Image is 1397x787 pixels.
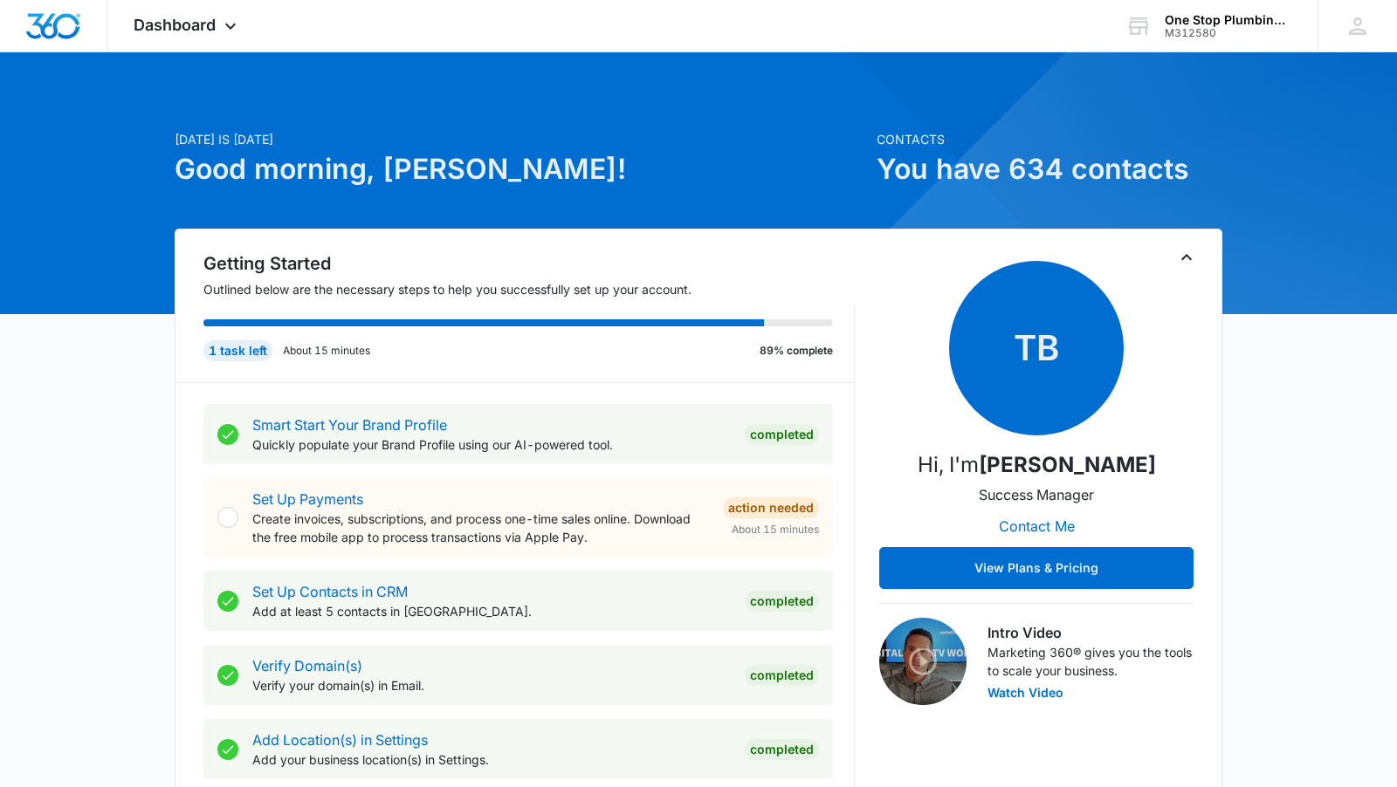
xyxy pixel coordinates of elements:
[252,750,731,769] p: Add your business location(s) in Settings.
[879,618,967,705] img: Intro Video
[979,452,1156,477] strong: [PERSON_NAME]
[877,148,1222,190] h1: You have 634 contacts
[879,547,1194,589] button: View Plans & Pricing
[252,657,362,674] a: Verify Domain(s)
[252,490,363,508] a: Set Up Payments
[988,643,1194,680] p: Marketing 360® gives you the tools to scale your business.
[252,731,428,749] a: Add Location(s) in Settings
[732,522,819,537] span: About 15 minutes
[918,449,1156,481] p: Hi, I'm
[134,16,216,34] span: Dashboard
[1176,247,1197,268] button: Toggle Collapse
[252,416,447,434] a: Smart Start Your Brand Profile
[981,505,1092,547] button: Contact Me
[203,340,272,361] div: 1 task left
[203,280,855,298] p: Outlined below are the necessary steps to help you successfully set up your account.
[949,261,1124,435] span: TB
[745,424,819,445] div: Completed
[175,130,866,148] p: [DATE] is [DATE]
[252,510,709,546] p: Create invoices, subscriptions, and process one-time sales online. Download the free mobile app t...
[252,676,731,695] p: Verify your domain(s) in Email.
[988,687,1063,699] button: Watch Video
[252,602,731,620] p: Add at least 5 contacts in [GEOGRAPHIC_DATA].
[760,343,833,359] p: 89% complete
[1165,27,1292,39] div: account id
[283,343,370,359] p: About 15 minutes
[877,130,1222,148] p: Contacts
[745,665,819,686] div: Completed
[252,435,731,454] p: Quickly populate your Brand Profile using our AI-powered tool.
[203,250,855,277] h2: Getting Started
[252,583,408,600] a: Set Up Contacts in CRM
[175,148,866,190] h1: Good morning, [PERSON_NAME]!
[745,591,819,612] div: Completed
[979,484,1094,505] p: Success Manager
[723,497,819,518] div: Action Needed
[988,622,1194,643] h3: Intro Video
[1165,13,1292,27] div: account name
[745,739,819,760] div: Completed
